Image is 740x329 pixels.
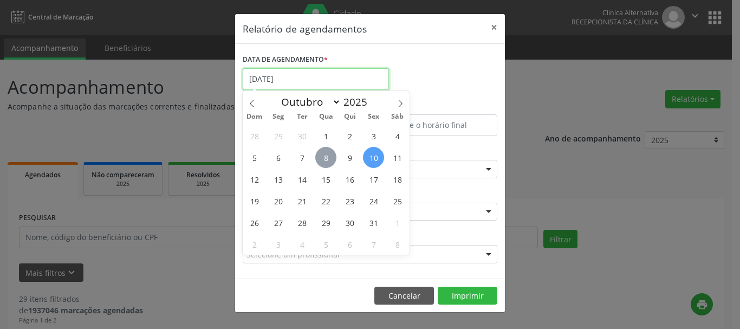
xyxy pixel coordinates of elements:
[339,169,360,190] span: Outubro 16, 2025
[387,212,408,233] span: Novembro 1, 2025
[268,125,289,146] span: Setembro 29, 2025
[244,190,265,211] span: Outubro 19, 2025
[291,190,313,211] span: Outubro 21, 2025
[387,147,408,168] span: Outubro 11, 2025
[373,114,497,136] input: Selecione o horário final
[291,169,313,190] span: Outubro 14, 2025
[315,212,336,233] span: Outubro 29, 2025
[339,190,360,211] span: Outubro 23, 2025
[291,125,313,146] span: Setembro 30, 2025
[363,212,384,233] span: Outubro 31, 2025
[268,190,289,211] span: Outubro 20, 2025
[363,169,384,190] span: Outubro 17, 2025
[315,190,336,211] span: Outubro 22, 2025
[291,212,313,233] span: Outubro 28, 2025
[315,125,336,146] span: Outubro 1, 2025
[315,147,336,168] span: Outubro 8, 2025
[244,169,265,190] span: Outubro 12, 2025
[244,125,265,146] span: Setembro 28, 2025
[243,22,367,36] h5: Relatório de agendamentos
[290,113,314,120] span: Ter
[291,147,313,168] span: Outubro 7, 2025
[341,95,377,109] input: Year
[246,249,340,260] span: Selecione um profissional
[267,113,290,120] span: Seg
[276,94,341,109] select: Month
[268,147,289,168] span: Outubro 6, 2025
[244,212,265,233] span: Outubro 26, 2025
[363,234,384,255] span: Novembro 7, 2025
[243,113,267,120] span: Dom
[363,125,384,146] span: Outubro 3, 2025
[338,113,362,120] span: Qui
[291,234,313,255] span: Novembro 4, 2025
[387,169,408,190] span: Outubro 18, 2025
[243,68,389,90] input: Selecione uma data ou intervalo
[243,51,328,68] label: DATA DE AGENDAMENTO
[315,169,336,190] span: Outubro 15, 2025
[339,234,360,255] span: Novembro 6, 2025
[363,190,384,211] span: Outubro 24, 2025
[315,234,336,255] span: Novembro 5, 2025
[314,113,338,120] span: Qua
[387,125,408,146] span: Outubro 4, 2025
[268,169,289,190] span: Outubro 13, 2025
[268,234,289,255] span: Novembro 3, 2025
[244,234,265,255] span: Novembro 2, 2025
[387,234,408,255] span: Novembro 8, 2025
[244,147,265,168] span: Outubro 5, 2025
[483,14,505,41] button: Close
[438,287,497,305] button: Imprimir
[339,125,360,146] span: Outubro 2, 2025
[387,190,408,211] span: Outubro 25, 2025
[373,98,497,114] label: ATÉ
[362,113,386,120] span: Sex
[339,147,360,168] span: Outubro 9, 2025
[363,147,384,168] span: Outubro 10, 2025
[374,287,434,305] button: Cancelar
[268,212,289,233] span: Outubro 27, 2025
[339,212,360,233] span: Outubro 30, 2025
[386,113,410,120] span: Sáb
